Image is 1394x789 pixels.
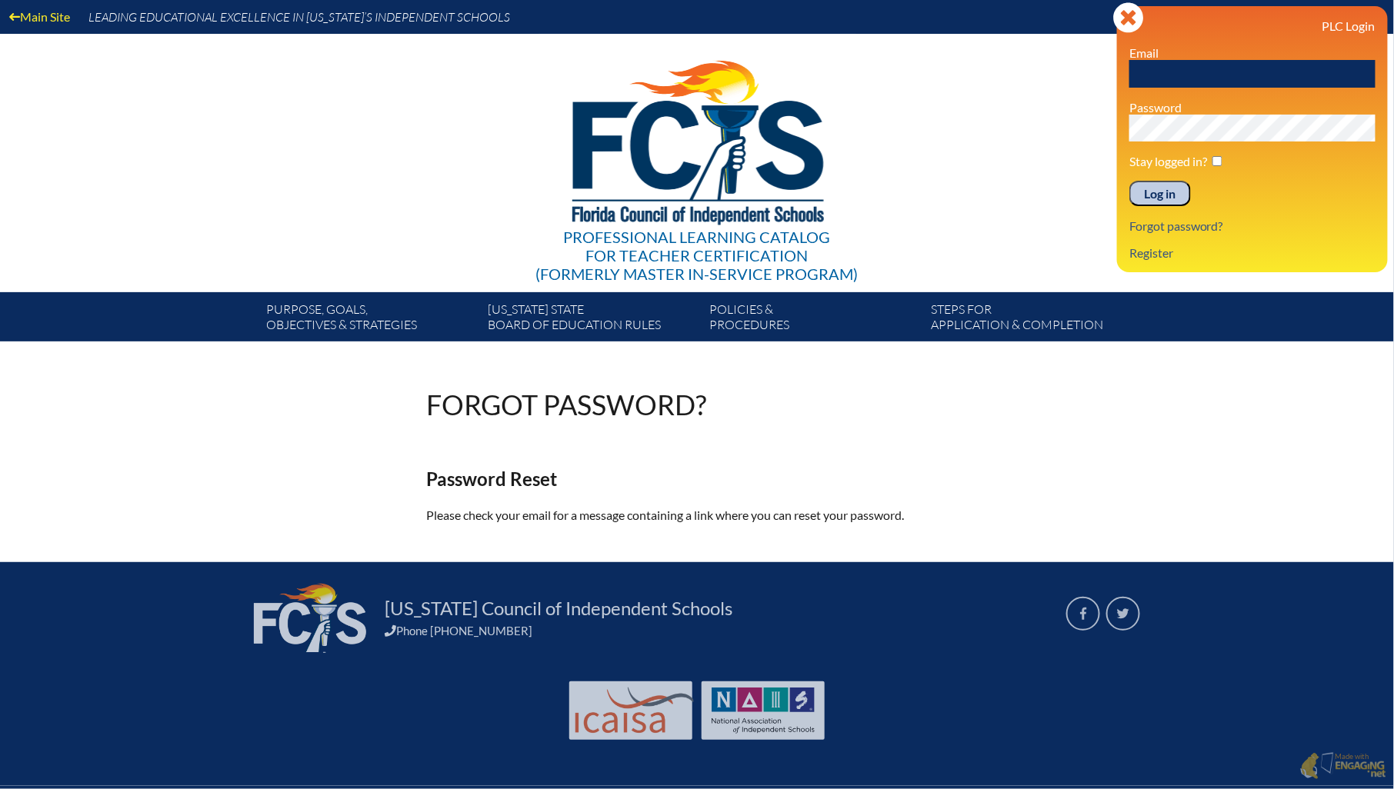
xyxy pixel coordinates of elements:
[1129,45,1159,60] label: Email
[426,505,968,525] p: Please check your email for a message containing a link where you can reset your password.
[925,298,1146,341] a: Steps forapplication & completion
[1129,154,1207,168] label: Stay logged in?
[254,584,366,653] img: FCIS_logo_white
[3,6,76,27] a: Main Site
[1300,752,1319,780] img: Engaging - Bring it online
[1335,761,1386,779] img: Engaging - Bring it online
[379,596,739,621] a: [US_STATE] Council of Independent Schools
[426,391,706,418] h1: Forgot password?
[1321,752,1337,774] img: Engaging - Bring it online
[530,31,865,286] a: Professional Learning Catalog for Teacher Certification(formerly Master In-service Program)
[586,246,809,265] span: for Teacher Certification
[426,468,968,490] h2: Password Reset
[1129,18,1376,33] h3: PLC Login
[1129,181,1191,207] input: Log in
[1129,100,1182,115] label: Password
[703,298,925,341] a: Policies &Procedures
[575,687,694,734] img: Int'l Council Advancing Independent School Accreditation logo
[536,228,859,283] div: Professional Learning Catalog (formerly Master In-service Program)
[1123,215,1229,236] a: Forgot password?
[482,298,703,341] a: [US_STATE] StateBoard of Education rules
[539,34,856,244] img: FCISlogo221.eps
[712,687,815,734] img: NAIS Logo
[1335,752,1386,781] p: Made with
[1113,2,1144,33] svg: Close
[260,298,482,341] a: Purpose, goals,objectives & strategies
[385,624,1048,638] div: Phone [PHONE_NUMBER]
[1123,242,1179,263] a: Register
[1294,749,1392,784] a: Made with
